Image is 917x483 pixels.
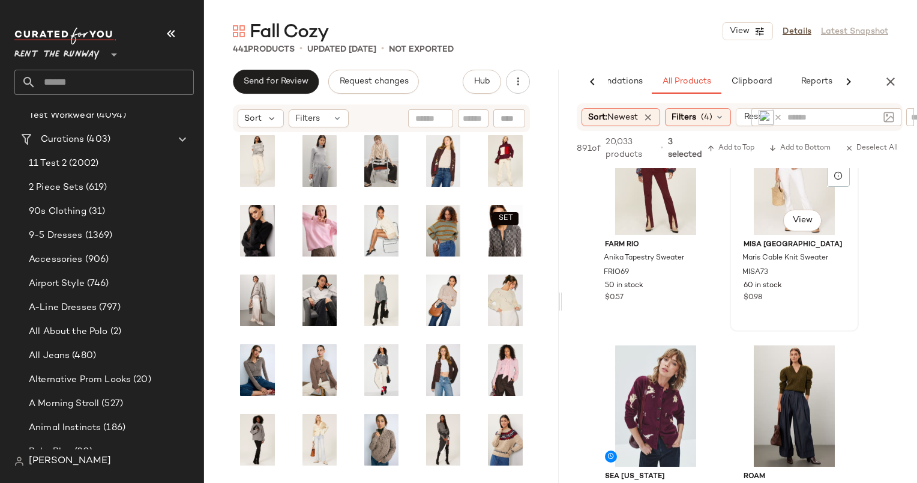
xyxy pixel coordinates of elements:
[299,135,340,187] img: DON34.jpg
[759,110,774,125] img: 19b31f27-6b4f-43b4-a714-a2120180b39e
[792,216,812,225] span: View
[595,345,716,467] img: SNY201.jpg
[101,421,125,435] span: (186)
[707,144,754,153] span: Add to Top
[29,349,70,363] span: All Jeans
[99,397,123,411] span: (527)
[783,210,822,231] button: View
[883,112,894,123] img: svg%3e
[845,144,898,153] span: Deselect All
[29,421,101,435] span: Animal Instincts
[498,214,513,223] span: SET
[29,301,97,315] span: A-Line Dresses
[605,472,706,482] span: Sea [US_STATE]
[361,205,402,257] img: TED7.jpg
[744,240,845,251] span: MISA [GEOGRAPHIC_DATA]
[463,70,501,94] button: Hub
[29,277,85,291] span: Airport Style
[485,135,526,187] img: TOM32.jpg
[244,112,262,125] span: Sort
[14,41,100,62] span: Rent the Runway
[243,77,308,87] span: Send for Review
[485,205,526,257] img: NAA46.jpg
[423,205,464,257] img: SPG68.jpg
[94,109,126,123] span: (4094)
[744,472,845,482] span: ROAM
[29,253,83,267] span: Accessories
[83,181,107,195] span: (619)
[299,414,340,466] img: RL122.jpg
[605,240,706,251] span: FARM Rio
[233,45,248,54] span: 441
[742,253,828,264] span: Maris Cable Knit Sweater
[840,141,903,156] button: Deselect All
[672,111,696,124] span: Filters
[662,77,711,87] span: All Products
[702,141,759,156] button: Add to Top
[361,344,402,396] img: CLP25.jpg
[742,267,768,278] span: MISA73
[607,113,638,122] span: Newest
[85,277,109,291] span: (746)
[485,275,526,326] img: LSH119.jpg
[83,229,113,243] span: (1369)
[474,77,490,87] span: Hub
[299,42,302,56] span: •
[86,205,106,219] span: (31)
[485,344,526,396] img: DL399.jpg
[723,22,773,40] button: View
[606,136,656,161] span: 20,033 products
[299,344,340,396] img: MODC25.jpg
[361,135,402,187] img: VIN253.jpg
[83,253,109,267] span: (906)
[423,135,464,187] img: TGR72.jpg
[233,70,319,94] button: Send for Review
[328,70,418,94] button: Request changes
[485,414,526,466] img: POLO190.jpg
[381,42,384,56] span: •
[41,133,84,147] span: Curations
[295,112,320,125] span: Filters
[661,143,663,154] span: •
[299,275,340,326] img: WWW33.jpg
[389,43,454,56] p: Not Exported
[423,344,464,396] img: RL270.jpg
[233,43,295,56] div: Products
[588,111,638,124] span: Sort:
[84,133,110,147] span: (403)
[743,112,766,122] span: Reset
[744,293,762,303] span: $0.98
[70,349,96,363] span: (480)
[764,141,835,156] button: Add to Bottom
[730,77,772,87] span: Clipboard
[605,293,624,303] span: $0.57
[744,281,782,291] span: 60 in stock
[736,108,774,126] button: Reset
[734,345,855,467] img: ROAM22.jpg
[108,325,121,339] span: (2)
[237,205,278,257] img: ALS256.jpg
[237,414,278,466] img: ROAM15.jpg
[29,229,83,243] span: 9-5 Dresses
[604,253,684,264] span: Anika Tapestry Sweater
[72,445,92,459] span: (20)
[250,20,328,44] span: Fall Cozy
[668,136,702,161] span: 3 selected
[233,25,245,37] img: svg%3e
[701,111,712,124] span: (4)
[67,157,98,171] span: (2002)
[577,142,601,155] span: 891 of
[29,325,108,339] span: All About the Polo
[361,275,402,326] img: ALC252.jpg
[492,212,519,225] button: SET
[29,109,94,123] span: Test Workwear
[338,77,408,87] span: Request changes
[14,28,116,44] img: cfy_white_logo.C9jOOHJF.svg
[131,373,151,387] span: (20)
[14,457,24,466] img: svg%3e
[361,414,402,466] img: LRL326.jpg
[97,301,121,315] span: (797)
[299,205,340,257] img: TB428.jpg
[29,157,67,171] span: 11 Test 2
[423,414,464,466] img: MWC43.jpg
